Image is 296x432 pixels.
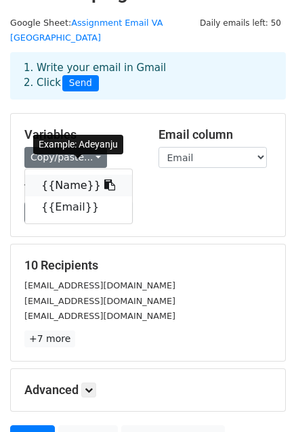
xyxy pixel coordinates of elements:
[14,60,282,91] div: 1. Write your email in Gmail 2. Click
[228,367,296,432] iframe: Chat Widget
[10,18,163,43] small: Google Sheet:
[25,175,132,196] a: {{Name}}
[195,18,286,28] a: Daily emails left: 50
[195,16,286,30] span: Daily emails left: 50
[158,127,272,142] h5: Email column
[24,311,175,321] small: [EMAIL_ADDRESS][DOMAIN_NAME]
[24,280,175,290] small: [EMAIL_ADDRESS][DOMAIN_NAME]
[24,296,175,306] small: [EMAIL_ADDRESS][DOMAIN_NAME]
[24,258,272,273] h5: 10 Recipients
[24,383,272,397] h5: Advanced
[25,196,132,218] a: {{Email}}
[24,330,75,347] a: +7 more
[62,75,99,91] span: Send
[10,18,163,43] a: Assignment Email VA [GEOGRAPHIC_DATA]
[24,127,138,142] h5: Variables
[33,135,123,154] div: Example: Adeyanju
[24,147,107,168] a: Copy/paste...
